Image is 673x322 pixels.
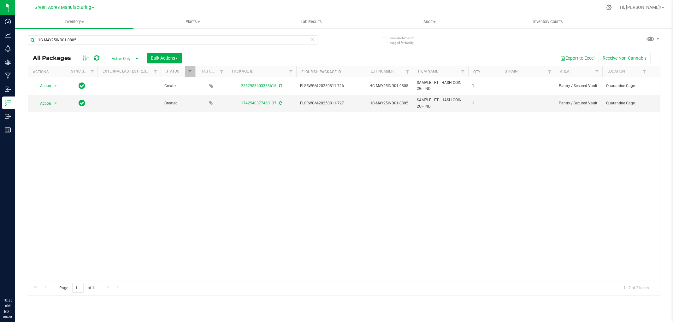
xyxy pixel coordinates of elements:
a: Lab Results [252,15,370,28]
span: 1 [472,100,496,106]
span: Include items not tagged for facility [390,36,422,45]
span: Plants [134,19,251,25]
span: SAMPLE - FT - HASH COIN - 2G - IND [417,80,464,92]
span: Sync from Compliance System [278,84,282,88]
inline-svg: Analytics [5,32,11,38]
span: Pantry / Secured Vault [559,83,599,89]
p: 10:35 AM EDT [3,297,12,314]
span: Bulk Actions [151,56,178,61]
button: Bulk Actions [147,53,182,63]
span: FLSRWGM-20250811-727 [300,100,362,106]
span: In Sync [79,81,85,90]
a: Filter [458,66,468,77]
a: Filter [545,66,555,77]
span: Inventory [15,19,133,25]
a: 2552953403388615 [241,84,276,88]
span: SAMPLE - FT - HASH COIN - 2G - IND [417,97,464,109]
a: Inventory [15,15,133,28]
span: Hi, [PERSON_NAME]! [620,5,661,10]
inline-svg: Inventory [5,100,11,106]
inline-svg: Dashboard [5,18,11,25]
span: Created [164,100,192,106]
a: Area [560,69,570,73]
span: HC-MAY25IND01-0805 [369,100,409,106]
inline-svg: Monitoring [5,45,11,52]
inline-svg: Outbound [5,113,11,120]
a: Strain [505,69,518,73]
span: Clear [310,35,315,44]
button: Export to Excel [556,53,599,63]
span: Page of 1 [54,283,99,293]
a: Item Name [418,69,438,73]
a: Sync Status [71,69,95,73]
span: Quarantine Cage [606,83,646,89]
a: Inventory Counts [489,15,607,28]
span: Inventory Counts [525,19,571,25]
a: Filter [150,66,161,77]
span: Green Acres Manufacturing [34,5,91,10]
span: HC-MAY25IND01-0805 [369,83,409,89]
a: Audit [370,15,489,28]
a: Lot Number [371,69,393,73]
a: 1742540377460137 [241,101,276,105]
inline-svg: Manufacturing [5,73,11,79]
span: Action [34,81,51,90]
button: Receive Non-Cannabis [599,53,651,63]
inline-svg: Reports [5,127,11,133]
a: Filter [403,66,413,77]
span: In Sync [79,99,85,108]
a: External Lab Test Result [103,69,152,73]
a: Package ID [232,69,253,73]
div: Actions [33,70,63,74]
span: Quarantine Cage [606,100,646,106]
a: Status [166,69,179,73]
div: Manage settings [605,4,613,10]
span: Action [34,99,51,108]
span: Audit [371,19,488,25]
span: Sync from Compliance System [278,101,282,105]
span: 1 - 2 of 2 items [618,283,654,292]
span: select [52,99,60,108]
input: 1 [72,283,84,293]
inline-svg: Grow [5,59,11,65]
span: FLSRWGM-20250811-726 [300,83,362,89]
a: Location [607,69,625,73]
span: Lab Results [292,19,330,25]
a: Filter [185,66,195,77]
a: Filter [639,66,650,77]
a: Filter [87,66,97,77]
a: Filter [592,66,602,77]
span: Pantry / Secured Vault [559,100,599,106]
a: Qty [473,70,480,74]
th: Has COA [195,66,227,77]
input: Search Package ID, Item Name, SKU, Lot or Part Number... [28,35,317,45]
iframe: Resource center [6,272,25,290]
p: 08/20 [3,314,12,319]
span: 1 [472,83,496,89]
a: Filter [216,66,227,77]
span: select [52,81,60,90]
inline-svg: Inbound [5,86,11,92]
span: All Packages [33,55,77,61]
a: Filter [286,66,296,77]
span: Created [164,83,192,89]
a: Plants [133,15,252,28]
a: Flourish Package ID [301,70,341,74]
